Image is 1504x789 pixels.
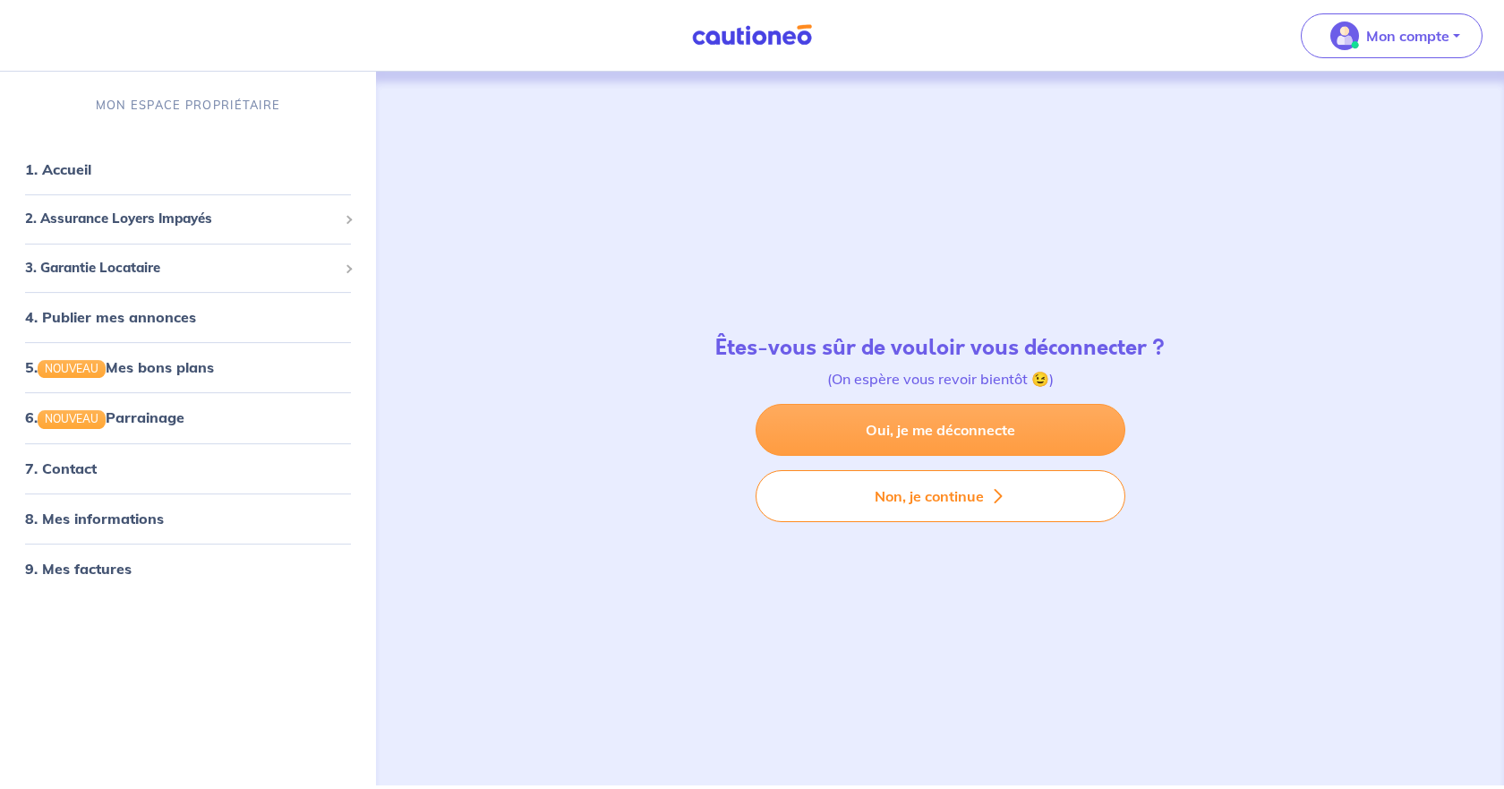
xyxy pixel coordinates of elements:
[7,399,369,435] div: 6.NOUVEAUParrainage
[685,24,819,47] img: Cautioneo
[25,459,97,477] a: 7. Contact
[7,151,369,187] div: 1. Accueil
[1330,21,1359,50] img: illu_account_valid_menu.svg
[25,209,338,229] span: 2. Assurance Loyers Impayés
[756,470,1125,522] button: Non, je continue
[1301,13,1483,58] button: illu_account_valid_menu.svgMon compte
[25,358,214,376] a: 5.NOUVEAUMes bons plans
[25,510,164,527] a: 8. Mes informations
[7,450,369,486] div: 7. Contact
[25,308,196,326] a: 4. Publier mes annonces
[25,408,184,426] a: 6.NOUVEAUParrainage
[7,551,369,587] div: 9. Mes factures
[7,501,369,536] div: 8. Mes informations
[756,404,1125,456] a: Oui, je me déconnecte
[25,560,132,578] a: 9. Mes factures
[25,160,91,178] a: 1. Accueil
[25,258,338,279] span: 3. Garantie Locataire
[7,299,369,335] div: 4. Publier mes annonces
[7,349,369,385] div: 5.NOUVEAUMes bons plans
[1366,25,1449,47] p: Mon compte
[7,202,369,236] div: 2. Assurance Loyers Impayés
[96,97,280,114] p: MON ESPACE PROPRIÉTAIRE
[7,251,369,286] div: 3. Garantie Locataire
[715,335,1165,361] h4: Êtes-vous sûr de vouloir vous déconnecter ?
[715,368,1165,390] p: (On espère vous revoir bientôt 😉)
